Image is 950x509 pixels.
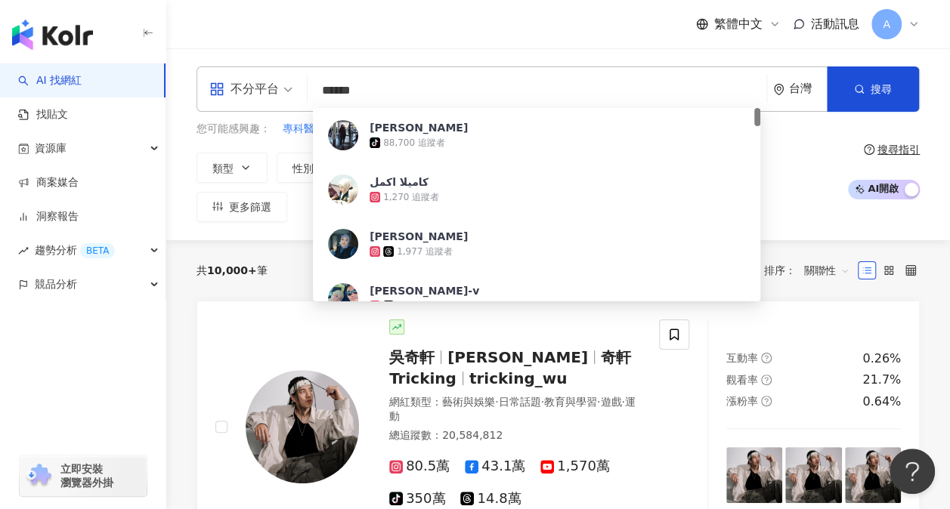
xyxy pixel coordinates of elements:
button: 專科醫師 [282,121,326,137]
span: 14.8萬 [460,491,521,507]
span: · [597,396,600,408]
span: 更多篩選 [229,201,271,213]
span: 關聯性 [804,258,849,282]
button: 搜尋 [827,66,919,112]
img: KOL Avatar [328,229,358,259]
span: · [495,396,498,408]
span: rise [18,245,29,256]
a: chrome extension立即安裝 瀏覽器外掛 [20,455,147,496]
span: 1,570萬 [540,458,610,474]
span: 性別 [292,162,314,174]
span: 您可能感興趣： [196,122,271,137]
div: 不分平台 [209,77,279,101]
iframe: Help Scout Beacon - Open [890,449,935,494]
div: 1,291 追蹤者 [397,300,453,313]
span: [PERSON_NAME] [447,348,588,366]
span: 觀看率 [726,374,758,386]
span: 日常話題 [498,396,540,408]
div: BETA [80,243,115,258]
span: 80.5萬 [389,458,450,474]
div: 總追蹤數 ： 20,584,812 [389,428,641,443]
div: 21.7% [862,372,901,388]
span: 遊戲 [600,396,621,408]
span: question-circle [761,396,772,406]
img: KOL Avatar [246,370,359,483]
span: 資源庫 [35,131,67,165]
div: [PERSON_NAME]-v [370,283,479,298]
a: 找貼文 [18,107,68,122]
span: 漲粉率 [726,395,758,407]
span: environment [773,84,784,95]
img: post-image [845,447,901,503]
img: post-image [785,447,841,503]
span: 競品分析 [35,267,77,301]
div: كاميلا اكمل [370,174,429,190]
span: 搜尋 [871,83,892,95]
span: 類型 [212,162,234,174]
span: 活動訊息 [811,17,859,31]
span: · [621,396,624,408]
div: 0.26% [862,350,901,367]
span: 趨勢分析 [35,233,115,267]
img: post-image [726,447,782,503]
span: 10,000+ [207,264,257,276]
span: A [883,16,890,32]
span: appstore [209,82,224,97]
div: 1,977 追蹤者 [397,245,453,258]
span: 互動率 [726,352,758,364]
span: question-circle [761,353,772,363]
a: searchAI 找網紅 [18,73,82,88]
div: 1,270 追蹤者 [383,191,439,204]
div: 共 筆 [196,264,268,276]
span: tricking_wu [469,369,568,387]
a: 洞察報告 [18,209,79,224]
span: 教育與學習 [544,396,597,408]
a: 商案媒合 [18,175,79,190]
span: question-circle [761,375,772,385]
span: 350萬 [389,491,445,507]
div: 0.64% [862,393,901,410]
div: 88,700 追蹤者 [383,137,445,150]
span: · [540,396,543,408]
button: 性別 [277,153,348,183]
img: KOL Avatar [328,174,358,205]
div: [PERSON_NAME] [370,229,468,244]
span: 奇軒Tricking [389,348,631,387]
div: 排序： [764,258,858,282]
span: 專科醫師 [283,122,325,137]
div: 搜尋指引 [877,143,920,156]
span: 立即安裝 瀏覽器外掛 [60,462,113,489]
span: 吳奇軒 [389,348,435,366]
div: 台灣 [789,82,827,95]
img: KOL Avatar [328,283,358,313]
div: 網紅類型 ： [389,395,641,424]
button: 更多篩選 [196,192,287,222]
button: 類型 [196,153,268,183]
div: [PERSON_NAME] [370,120,468,135]
span: 繁體中文 [714,16,763,32]
img: KOL Avatar [328,120,358,150]
span: 藝術與娛樂 [442,396,495,408]
span: question-circle [864,144,874,155]
span: 43.1萬 [465,458,525,474]
img: chrome extension [24,464,54,488]
img: logo [12,20,93,50]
